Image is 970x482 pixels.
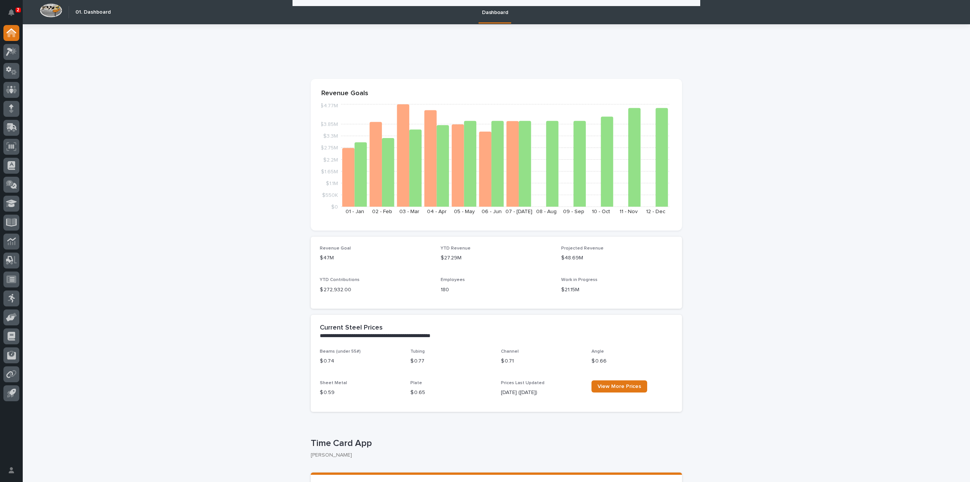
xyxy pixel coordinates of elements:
p: 180 [441,286,552,294]
span: Channel [501,349,519,354]
p: $ 0.59 [320,389,401,397]
text: 06 - Jun [482,209,502,214]
p: $ 0.71 [501,357,582,365]
p: $47M [320,254,432,262]
h2: Current Steel Prices [320,324,383,332]
p: $ 0.74 [320,357,401,365]
text: 03 - Mar [399,209,419,214]
text: 08 - Aug [536,209,557,214]
span: Sheet Metal [320,381,347,385]
img: Workspace Logo [40,3,62,17]
p: $48.69M [561,254,673,262]
h2: 01. Dashboard [75,9,111,16]
p: $21.15M [561,286,673,294]
span: YTD Contributions [320,278,360,282]
button: Notifications [3,5,19,20]
p: Revenue Goals [321,89,671,98]
tspan: $4.77M [320,103,338,108]
text: 09 - Sep [563,209,584,214]
div: Notifications2 [9,9,19,21]
tspan: $1.1M [326,181,338,186]
text: 10 - Oct [592,209,610,214]
span: Tubing [410,349,425,354]
text: 01 - Jan [346,209,364,214]
p: [DATE] ([DATE]) [501,389,582,397]
p: $ 0.77 [410,357,492,365]
span: Work in Progress [561,278,598,282]
span: Employees [441,278,465,282]
p: [PERSON_NAME] [311,452,676,458]
span: YTD Revenue [441,246,471,251]
tspan: $0 [331,204,338,210]
a: View More Prices [591,380,647,393]
text: 02 - Feb [372,209,392,214]
tspan: $3.85M [320,122,338,127]
p: 2 [17,7,19,13]
text: 04 - Apr [427,209,447,214]
p: $ 0.66 [591,357,673,365]
tspan: $2.75M [321,145,338,151]
tspan: $550K [322,192,338,198]
text: 11 - Nov [620,209,638,214]
span: Plate [410,381,422,385]
span: Revenue Goal [320,246,351,251]
tspan: $3.3M [323,133,338,139]
p: $ 0.65 [410,389,492,397]
p: Time Card App [311,438,679,449]
tspan: $1.65M [321,169,338,174]
span: Beams (under 55#) [320,349,361,354]
text: 07 - [DATE] [505,209,532,214]
tspan: $2.2M [323,157,338,162]
text: 05 - May [454,209,475,214]
span: Projected Revenue [561,246,604,251]
p: $ 272,932.00 [320,286,432,294]
span: Angle [591,349,604,354]
span: Prices Last Updated [501,381,544,385]
span: View More Prices [598,384,641,389]
text: 12 - Dec [646,209,665,214]
p: $27.29M [441,254,552,262]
